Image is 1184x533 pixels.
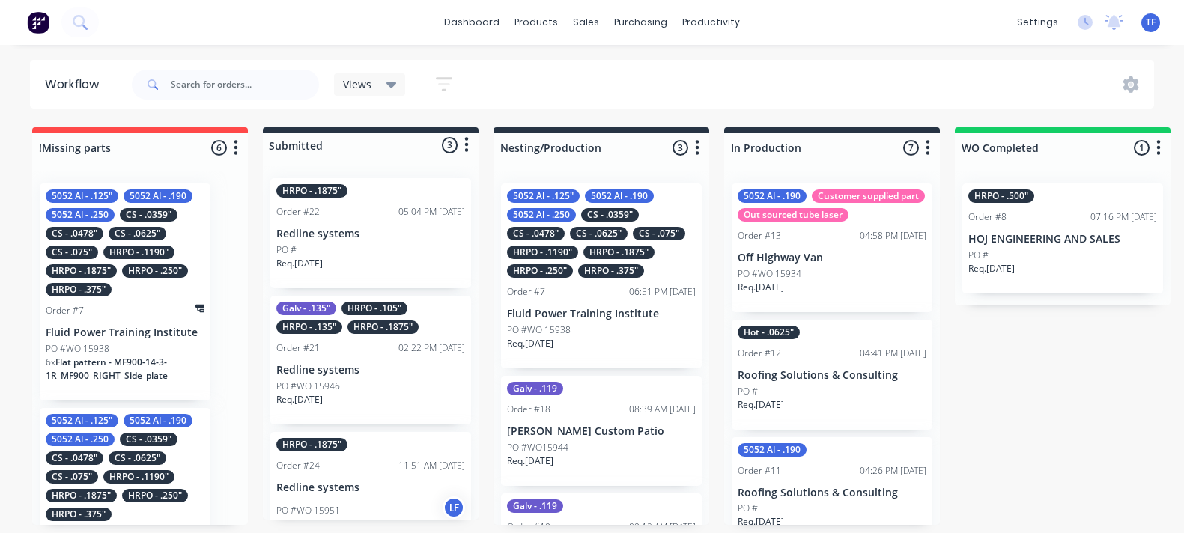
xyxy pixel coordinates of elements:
div: 04:26 PM [DATE] [860,464,926,478]
img: Factory [27,11,49,34]
a: dashboard [437,11,507,34]
span: 6 x [46,356,55,368]
div: Hot - .0625"Order #1204:41 PM [DATE]Roofing Solutions & ConsultingPO #Req.[DATE] [732,320,932,430]
div: 5052 Al - .125"5052 Al - .1905052 Al - .250CS - .0359"CS - .0478"CS - .0625"CS - .075"HRPO - .119... [40,183,210,400]
div: HRPO - .135" [276,320,342,334]
p: PO # [738,385,758,398]
p: PO #WO 15938 [46,342,109,356]
div: CS - .0625" [570,227,628,240]
div: CS - .0478" [507,227,565,240]
div: HRPO - .1875" [583,246,655,259]
div: Order #11 [738,464,781,478]
div: 06:51 PM [DATE] [629,285,696,299]
div: Galv - .135" [276,302,336,315]
div: 5052 Al - .125" [46,189,118,203]
p: PO # [968,249,989,262]
div: 5052 Al - .190 [124,414,192,427]
div: HRPO - .375" [46,283,112,296]
div: 02:22 PM [DATE] [398,341,465,355]
div: Order #18 [507,403,550,416]
div: Order #7 [507,285,545,299]
div: sales [565,11,607,34]
p: PO #WO 15946 [276,380,340,393]
div: Galv - .135"HRPO - .105"HRPO - .135"HRPO - .1875"Order #2102:22 PM [DATE]Redline systemsPO #WO 15... [270,296,471,424]
div: HRPO - .1875" [276,184,347,198]
p: PO #WO 15951 [276,504,340,517]
p: Roofing Solutions & Consulting [738,487,926,499]
p: PO # [276,243,297,257]
div: Order #12 [738,347,781,360]
div: Hot - .0625" [738,326,800,339]
div: HRPO - .1875"Order #2205:04 PM [DATE]Redline systemsPO #Req.[DATE] [270,178,471,288]
div: 5052 Al - .125" [46,414,118,427]
div: 5052 Al - .190 [585,189,654,203]
div: purchasing [607,11,675,34]
div: 5052 Al - .190Customer supplied partOut sourced tube laserOrder #1304:58 PM [DATE]Off Highway Van... [732,183,932,312]
div: HRPO - .250" [122,264,188,278]
p: Req. [DATE] [738,515,784,529]
p: Req. [DATE] [738,281,784,294]
div: CS - .0625" [109,227,166,240]
div: CS - .075" [46,470,98,484]
div: Order #7 [46,304,84,317]
div: Galv - .119 [507,499,563,513]
div: 04:41 PM [DATE] [860,347,926,360]
div: CS - .0359" [120,208,177,222]
div: HRPO - .1190" [507,246,578,259]
div: HRPO - .250" [507,264,573,278]
div: Order #8 [968,210,1007,224]
p: Req. [DATE] [507,454,553,468]
div: CS - .0478" [46,451,103,465]
p: Req. [DATE] [738,398,784,412]
div: 07:16 PM [DATE] [1090,210,1157,224]
p: PO #WO 15934 [738,267,801,281]
p: Redline systems [276,228,465,240]
div: 5052 Al - .190 [124,189,192,203]
div: 5052 Al - .190 [738,189,807,203]
p: Req. [DATE] [276,257,323,270]
div: HRPO - .375" [578,264,644,278]
div: Order #13 [738,229,781,243]
p: Redline systems [276,364,465,377]
div: CS - .0625" [109,451,166,465]
div: HRPO - .375" [46,508,112,521]
div: 5052 Al - .250 [46,433,115,446]
input: Search for orders... [171,70,319,100]
div: Customer supplied part [812,189,925,203]
div: 5052 Al - .125"5052 Al - .1905052 Al - .250CS - .0359"CS - .0478"CS - .0625"CS - .075"HRPO - .119... [501,183,702,368]
div: products [507,11,565,34]
div: 05:04 PM [DATE] [398,205,465,219]
div: HRPO - .1875" [347,320,419,334]
span: Views [343,76,371,92]
div: Order #24 [276,459,320,472]
div: 5052 Al - .250 [507,208,576,222]
p: PO #WO15944 [507,441,568,454]
div: CS - .0359" [120,433,177,446]
div: Galv - .119 [507,382,563,395]
p: Req. [DATE] [276,393,323,406]
p: [PERSON_NAME] Custom Patio [507,425,696,438]
div: 11:51 AM [DATE] [398,459,465,472]
p: Roofing Solutions & Consulting [738,369,926,382]
p: HOJ ENGINEERING AND SALES [968,233,1157,246]
div: 5052 Al - .125" [507,189,580,203]
div: LF [443,496,465,519]
div: HRPO - .1190" [103,246,174,259]
p: PO # [738,502,758,515]
div: settings [1010,11,1066,34]
span: Flat pattern - MF900-14-3-1R_MF900_RIGHT_Side_plate [46,356,168,382]
div: CS - .075" [633,227,685,240]
div: Order #22 [276,205,320,219]
p: Req. [DATE] [507,337,553,350]
div: CS - .0478" [46,227,103,240]
p: Req. [DATE] [968,262,1015,275]
div: HRPO - .105" [341,302,407,315]
p: Off Highway Van [738,252,926,264]
div: HRPO - .250" [122,489,188,502]
p: Fluid Power Training Institute [507,308,696,320]
div: CS - .075" [46,246,98,259]
div: Workflow [45,76,106,94]
p: Redline systems [276,481,465,494]
div: CS - .0359" [581,208,639,222]
div: HRPO - .1875" [276,438,347,451]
